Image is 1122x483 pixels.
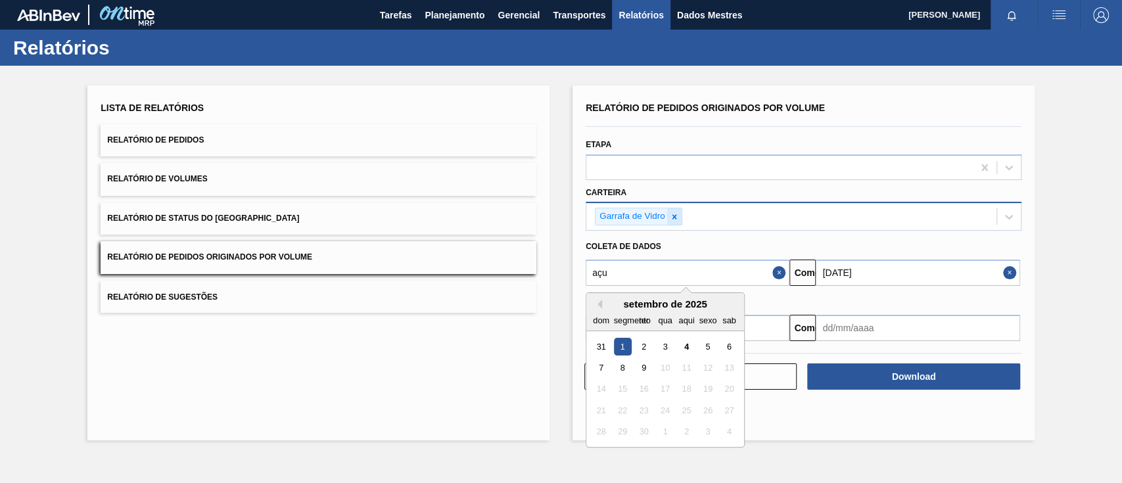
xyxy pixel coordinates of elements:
[699,359,716,377] div: Não disponível sexta-feira, 12 de setembro de 2025
[684,342,689,352] font: 4
[656,380,674,398] div: Não disponível quarta-feira, 17 de setembro de 2025
[614,380,632,398] div: Não disponível segunda-feira, 15 de setembro de 2025
[635,402,653,419] div: Não disponível terça-feira, 23 de setembro de 2025
[678,315,694,325] font: aqui
[586,103,825,113] font: Relatório de Pedidos Originados por Volume
[635,423,653,441] div: Não disponível terça-feira, 30 de setembro de 2025
[639,427,648,437] font: 30
[677,10,743,20] font: Dados Mestres
[635,338,653,356] div: Escolha terça-feira, 2 de setembro de 2025
[614,338,632,356] div: Escolha segunda-feira, 1 de setembro de 2025
[592,338,610,356] div: Escolha domingo, 31 de agosto de 2025
[678,402,695,419] div: Não disponível quinta-feira, 25 de setembro de 2025
[614,359,632,377] div: Escolha segunda-feira, 8 de setembro de 2025
[586,260,789,286] input: dd/mm/aaaa
[635,359,653,377] div: Escolha terça-feira, 9 de setembro de 2025
[678,423,695,441] div: Não disponível quinta-feira, 2 de outubro de 2025
[623,298,707,310] font: setembro de 2025
[639,384,648,394] font: 16
[107,175,207,184] font: Relatório de Volumes
[553,10,605,20] font: Transportes
[703,384,713,394] font: 19
[593,300,602,309] button: Mês Anterior
[684,427,689,437] font: 2
[586,140,611,149] font: Etapa
[599,363,603,373] font: 7
[107,292,218,301] font: Relatório de Sugestões
[699,315,716,325] font: sexo
[703,363,713,373] font: 12
[661,363,670,373] font: 10
[642,342,646,352] font: 2
[724,363,734,373] font: 13
[642,363,646,373] font: 9
[618,384,627,394] font: 15
[794,323,825,333] font: Comeu
[661,384,670,394] font: 17
[656,423,674,441] div: Não disponível quarta-feira, 1 de outubro de 2025
[794,267,825,278] font: Comeu
[789,315,816,341] button: Comeu
[892,371,936,382] font: Download
[597,427,606,437] font: 28
[699,338,716,356] div: Escolha sexta-feira, 5 de setembro de 2025
[639,315,649,325] font: ter
[789,260,816,286] button: Comeu
[597,342,606,352] font: 31
[682,405,691,415] font: 25
[597,405,606,415] font: 21
[1003,260,1020,286] button: Fechar
[639,405,648,415] font: 23
[620,363,625,373] font: 8
[682,384,691,394] font: 18
[614,423,632,441] div: Não disponível segunda-feira, 29 de setembro de 2025
[816,260,1019,286] input: dd/mm/aaaa
[663,342,667,352] font: 3
[592,359,610,377] div: Escolha domingo, 7 de setembro de 2025
[699,402,716,419] div: Não disponível sexta-feira, 26 de setembro de 2025
[614,402,632,419] div: Não disponível segunda-feira, 22 de setembro de 2025
[584,363,797,390] button: Limpar
[724,405,734,415] font: 27
[724,384,734,394] font: 20
[614,315,651,325] font: segmento
[656,359,674,377] div: Não disponível quarta-feira, 10 de setembro de 2025
[101,202,536,235] button: Relatório de Status do [GEOGRAPHIC_DATA]
[13,37,110,58] font: Relatórios
[656,402,674,419] div: Não disponível quarta-feira, 24 de setembro de 2025
[107,214,299,223] font: Relatório de Status do [GEOGRAPHIC_DATA]
[618,427,627,437] font: 29
[663,427,667,437] font: 1
[380,10,412,20] font: Tarefas
[720,380,738,398] div: Não disponível sábado, 20 de setembro de 2025
[727,342,732,352] font: 6
[678,380,695,398] div: Não disponível quinta-feira, 18 de setembro de 2025
[699,423,716,441] div: Não disponível sexta-feira, 3 de outubro de 2025
[586,242,661,251] font: Coleta de dados
[107,135,204,145] font: Relatório de Pedidos
[908,10,980,20] font: [PERSON_NAME]
[807,363,1019,390] button: Download
[592,423,610,441] div: Não disponível domingo, 28 de setembro de 2025
[722,315,736,325] font: sab
[101,124,536,156] button: Relatório de Pedidos
[682,363,691,373] font: 11
[592,380,610,398] div: Não disponível domingo, 14 de setembro de 2025
[705,427,710,437] font: 3
[720,359,738,377] div: Não disponível sábado, 13 de setembro de 2025
[1051,7,1067,23] img: ações do usuário
[661,405,670,415] font: 24
[619,10,663,20] font: Relatórios
[620,342,625,352] font: 1
[498,10,540,20] font: Gerencial
[635,380,653,398] div: Não disponível terça-feira, 16 de setembro de 2025
[991,6,1033,24] button: Notificações
[586,188,626,197] font: Carteira
[590,336,739,442] div: mês 2025-09
[816,315,1019,341] input: dd/mm/aaaa
[772,260,789,286] button: Fechar
[593,315,609,325] font: dom
[592,402,610,419] div: Não disponível domingo, 21 de setembro de 2025
[727,427,732,437] font: 4
[101,281,536,313] button: Relatório de Sugestões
